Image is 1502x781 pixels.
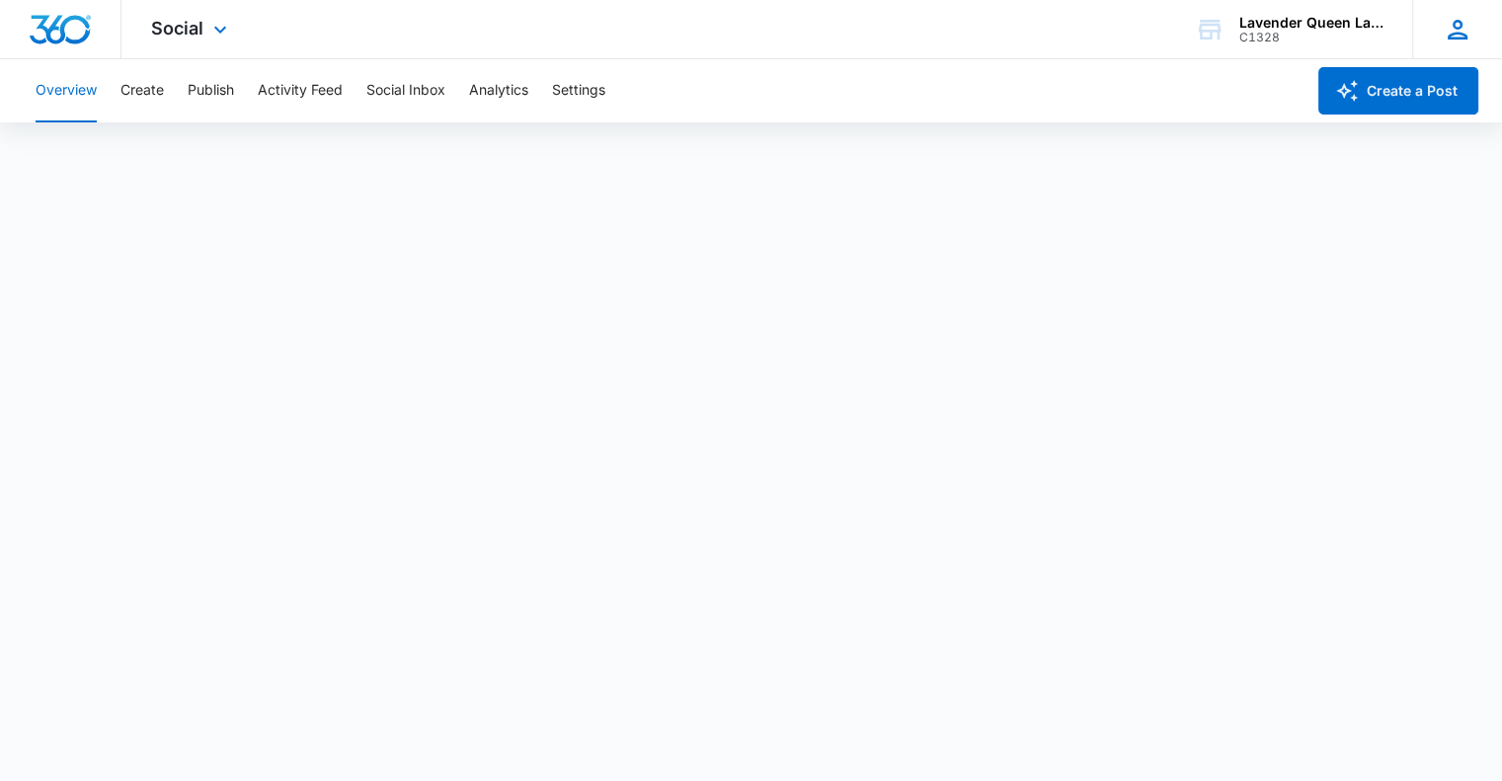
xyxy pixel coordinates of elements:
button: Social Inbox [366,59,445,122]
button: Overview [36,59,97,122]
button: Create [120,59,164,122]
button: Publish [188,59,234,122]
button: Analytics [469,59,528,122]
button: Settings [552,59,605,122]
button: Create a Post [1318,67,1478,115]
span: Social [151,18,203,39]
div: account id [1239,31,1383,44]
button: Activity Feed [258,59,343,122]
div: account name [1239,15,1383,31]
